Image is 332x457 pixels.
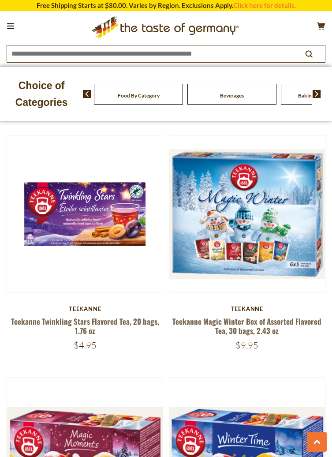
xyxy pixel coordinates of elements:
div: Teekanne [7,305,163,312]
span: $9.95 [235,340,258,351]
img: Teekanne Twinkling Stars Flavored Tea, 20 bags, 1.76 oz [7,136,163,292]
a: Click here for details. [233,1,296,9]
img: next arrow [313,90,321,98]
a: Teekanne Magic Winter Box of Assorted Flavored Tea, 30 bags, 2.43 oz [172,316,321,336]
img: Teekanne Magic Winter Box of Assorted Flavored Tea, 30 bags, 2.43 oz [169,136,325,292]
a: Beverages [220,92,244,99]
div: Teekanne [169,305,325,312]
span: $4.95 [74,340,97,351]
img: previous arrow [83,90,91,98]
a: Food By Category [118,92,160,99]
a: Teekanne Twinkling Stars Flavored Tea, 20 bags, 1.76 oz [11,316,159,336]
